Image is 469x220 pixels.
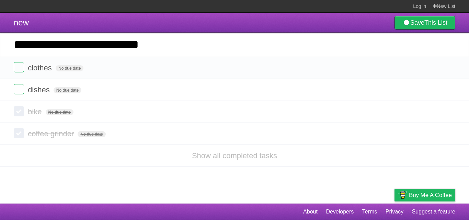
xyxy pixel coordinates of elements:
span: coffee grinder [28,129,76,138]
label: Done [14,106,24,116]
span: No due date [78,131,105,137]
a: Buy me a coffee [394,189,455,201]
label: Done [14,62,24,72]
a: Suggest a feature [412,205,455,218]
span: new [14,18,29,27]
a: Terms [362,205,377,218]
span: clothes [28,63,54,72]
a: Developers [326,205,354,218]
span: No due date [56,65,83,71]
span: Buy me a coffee [409,189,452,201]
a: Show all completed tasks [192,151,277,160]
label: Done [14,128,24,138]
label: Done [14,84,24,94]
a: About [303,205,318,218]
span: No due date [54,87,81,93]
span: No due date [46,109,73,115]
img: Buy me a coffee [398,189,407,201]
a: SaveThis List [394,16,455,30]
a: Privacy [386,205,403,218]
span: bike [28,107,43,116]
span: dishes [28,85,52,94]
b: This List [424,19,447,26]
